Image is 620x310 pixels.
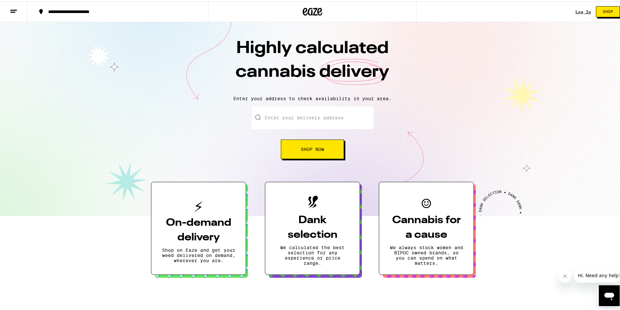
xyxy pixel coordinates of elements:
[151,181,246,274] button: On-demand deliveryShop on Eaze and get your weed delivered on demand, wherever you are.
[276,244,349,264] p: We calculated the best selection for any experience or price range.
[281,138,344,158] button: Shop Now
[574,267,620,281] iframe: Message from company
[162,246,235,262] p: Shop on Eaze and get your weed delivered on demand, wherever you are.
[7,95,618,100] p: Enter your address to check availability in your area.
[599,284,620,305] iframe: Button to launch messaging window
[301,146,324,150] span: Shop Now
[379,181,474,274] button: Cannabis for a causeWe always stock women and BIPOC owned brands, so you can spend on what matters.
[265,181,360,274] button: Dank selectionWe calculated the best selection for any experience or price range.
[199,35,426,89] h1: Highly calculated cannabis delivery
[558,268,572,281] iframe: Close message
[276,212,349,241] h3: Dank selection
[390,212,463,241] h3: Cannabis for a cause
[575,8,591,13] a: Log In
[390,244,463,264] p: We always stock women and BIPOC owned brands, so you can spend on what matters.
[162,214,235,244] h3: On-demand delivery
[4,5,47,10] span: Hi. Need any help?
[596,5,620,16] button: Shop
[252,105,374,128] input: Enter your delivery address
[603,8,613,12] span: Shop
